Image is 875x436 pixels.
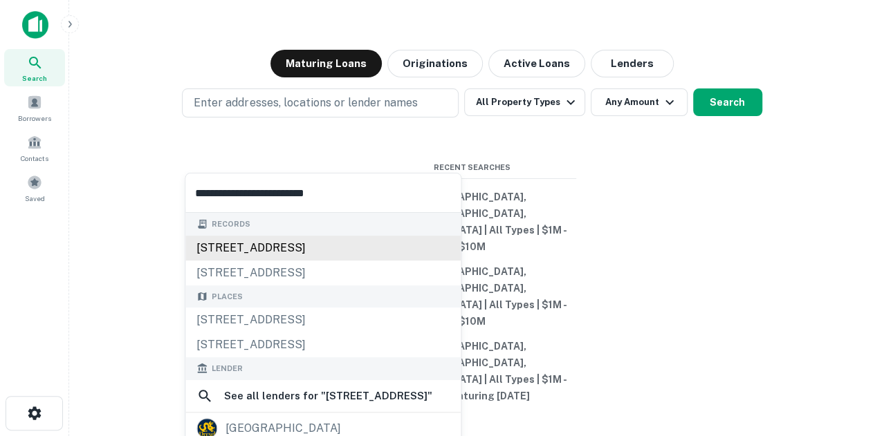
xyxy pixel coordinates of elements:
[464,88,584,116] button: All Property Types
[4,129,65,167] a: Contacts
[185,332,461,357] div: [STREET_ADDRESS]
[212,291,243,303] span: Places
[22,73,47,84] span: Search
[212,218,250,230] span: Records
[591,50,674,77] button: Lenders
[369,184,576,259] button: [GEOGRAPHIC_DATA], [GEOGRAPHIC_DATA], [GEOGRAPHIC_DATA] | All Types | $1M - $10M
[369,259,576,334] button: [GEOGRAPHIC_DATA], [GEOGRAPHIC_DATA], [GEOGRAPHIC_DATA] | All Types | $1M - $10M
[488,50,585,77] button: Active Loans
[693,88,762,116] button: Search
[21,153,48,164] span: Contacts
[185,260,461,285] div: [STREET_ADDRESS]
[22,11,48,39] img: capitalize-icon.png
[806,325,875,392] iframe: Chat Widget
[4,89,65,126] a: Borrowers
[369,334,576,408] button: [GEOGRAPHIC_DATA], [GEOGRAPHIC_DATA], [GEOGRAPHIC_DATA] | All Types | $1M - $10M | Maturing [DATE]
[4,169,65,207] a: Saved
[4,49,65,86] a: Search
[270,50,382,77] button: Maturing Loans
[18,113,51,124] span: Borrowers
[387,50,483,77] button: Originations
[369,162,576,173] span: Recent Searches
[185,236,461,260] div: [STREET_ADDRESS]
[182,88,459,117] button: Enter addresses, locations or lender names
[25,193,45,204] span: Saved
[185,307,461,332] div: [STREET_ADDRESS]
[194,95,417,111] p: Enter addresses, locations or lender names
[212,363,243,375] span: Lender
[224,388,432,404] h6: See all lenders for " [STREET_ADDRESS] "
[591,88,688,116] button: Any Amount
